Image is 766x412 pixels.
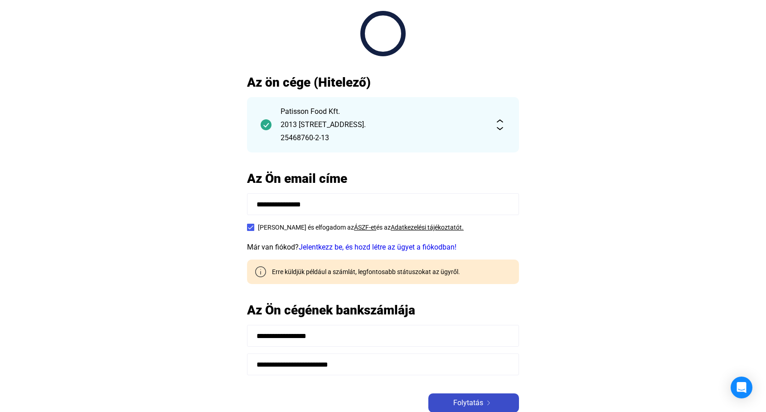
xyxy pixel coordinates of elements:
span: [PERSON_NAME] és elfogadom az [258,224,354,231]
div: Patisson Food Kft. [281,106,485,117]
img: info-grey-outline [255,266,266,277]
h2: Az Ön email címe [247,171,519,186]
h2: Az Ön cégének bankszámlája [247,302,519,318]
span: Folytatás [453,397,483,408]
img: expand [495,119,505,130]
div: 25468760-2-13 [281,132,485,143]
div: Open Intercom Messenger [731,377,752,398]
img: arrow-right-white [483,401,494,405]
span: és az [376,224,391,231]
div: Már van fiókod? [247,242,519,253]
h2: Az ön cége (Hitelező) [247,74,519,90]
a: ÁSZF-et [354,224,376,231]
div: Erre küldjük például a számlát, legfontosabb státuszokat az ügyről. [265,267,460,276]
div: 2013 [STREET_ADDRESS]. [281,119,485,130]
a: Jelentkezz be, és hozd létre az ügyet a fiókodban! [299,243,456,251]
a: Adatkezelési tájékoztatót. [391,224,464,231]
img: checkmark-darker-green-circle [261,119,271,130]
